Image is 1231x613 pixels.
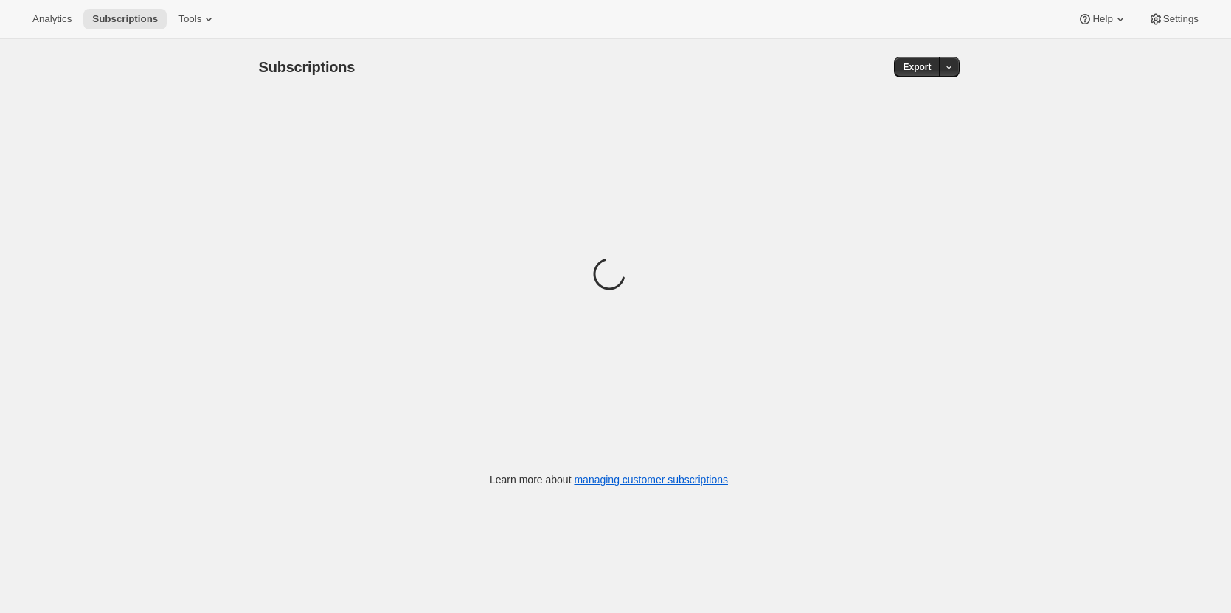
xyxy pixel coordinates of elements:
span: Analytics [32,13,72,25]
button: Subscriptions [83,9,167,29]
button: Export [894,57,940,77]
span: Subscriptions [259,59,356,75]
button: Analytics [24,9,80,29]
span: Help [1092,13,1112,25]
button: Settings [1140,9,1207,29]
span: Tools [178,13,201,25]
button: Tools [170,9,225,29]
p: Learn more about [490,472,728,487]
button: Help [1069,9,1136,29]
a: managing customer subscriptions [574,474,728,486]
span: Export [903,61,931,73]
span: Subscriptions [92,13,158,25]
span: Settings [1163,13,1199,25]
